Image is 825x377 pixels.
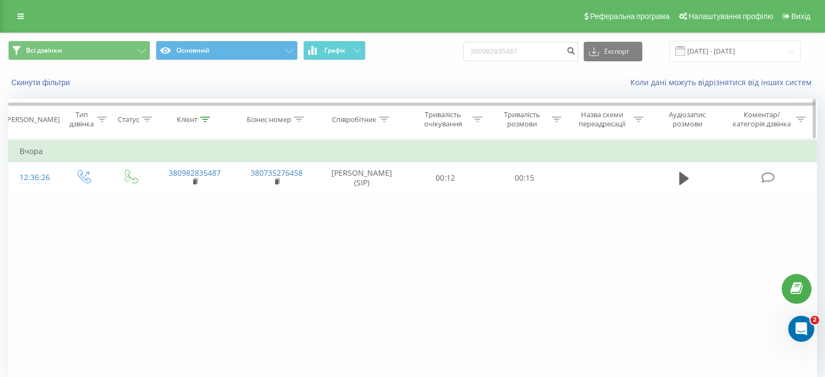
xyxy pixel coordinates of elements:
[251,168,303,178] a: 380735276458
[406,162,485,194] td: 00:12
[463,42,578,61] input: Пошук за номером
[574,110,631,129] div: Назва схеми переадресації
[5,115,60,124] div: [PERSON_NAME]
[247,115,291,124] div: Бізнес номер
[584,42,642,61] button: Експорт
[730,110,793,129] div: Коментар/категорія дзвінка
[20,167,48,188] div: 12:36:26
[791,12,810,21] span: Вихід
[26,46,62,55] span: Всі дзвінки
[656,110,719,129] div: Аудіозапис розмови
[630,77,817,87] a: Коли дані можуть відрізнятися вiд інших систем
[590,12,670,21] span: Реферальна програма
[156,41,298,60] button: Основний
[303,41,366,60] button: Графік
[177,115,197,124] div: Клієнт
[8,78,75,87] button: Скинути фільтри
[318,162,406,194] td: [PERSON_NAME] (SIP)
[8,41,150,60] button: Всі дзвінки
[495,110,549,129] div: Тривалість розмови
[485,162,564,194] td: 00:15
[788,316,814,342] iframe: Intercom live chat
[416,110,470,129] div: Тривалість очікування
[9,140,817,162] td: Вчора
[332,115,376,124] div: Співробітник
[169,168,221,178] a: 380982835487
[688,12,773,21] span: Налаштування профілю
[68,110,94,129] div: Тип дзвінка
[810,316,819,324] span: 2
[118,115,139,124] div: Статус
[324,47,346,54] span: Графік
